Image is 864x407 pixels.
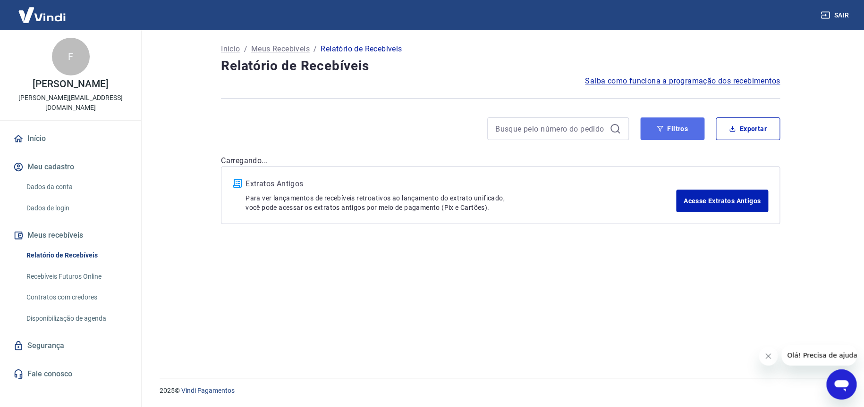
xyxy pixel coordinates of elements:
[11,157,130,177] button: Meu cadastro
[759,347,778,365] iframe: Fechar mensagem
[23,288,130,307] a: Contratos com credores
[246,178,676,190] p: Extratos Antigos
[221,155,780,166] p: Carregando...
[251,43,310,55] a: Meus Recebíveis
[221,43,240,55] a: Início
[23,177,130,197] a: Dados da conta
[321,43,402,55] p: Relatório de Recebíveis
[676,190,768,212] a: Acesse Extratos Antigos
[244,43,247,55] p: /
[11,0,73,29] img: Vindi
[160,386,841,396] p: 2025 ©
[23,309,130,328] a: Disponibilização de agenda
[233,179,242,188] img: ícone
[8,93,134,113] p: [PERSON_NAME][EMAIL_ADDRESS][DOMAIN_NAME]
[33,79,108,89] p: [PERSON_NAME]
[246,193,676,212] p: Para ver lançamentos de recebíveis retroativos ao lançamento do extrato unificado, você pode aces...
[23,199,130,218] a: Dados de login
[11,128,130,149] a: Início
[819,7,853,24] button: Sair
[6,7,79,14] span: Olá! Precisa de ajuda?
[716,117,780,140] button: Exportar
[495,122,606,136] input: Busque pelo número do pedido
[52,38,90,75] div: F
[181,387,235,394] a: Vindi Pagamentos
[826,369,856,399] iframe: Botão para abrir a janela de mensagens
[640,117,704,140] button: Filtros
[23,246,130,265] a: Relatório de Recebíveis
[781,345,856,365] iframe: Mensagem da empresa
[11,225,130,246] button: Meus recebíveis
[313,43,317,55] p: /
[11,335,130,356] a: Segurança
[23,267,130,286] a: Recebíveis Futuros Online
[11,364,130,384] a: Fale conosco
[221,57,780,75] h4: Relatório de Recebíveis
[585,75,780,87] a: Saiba como funciona a programação dos recebimentos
